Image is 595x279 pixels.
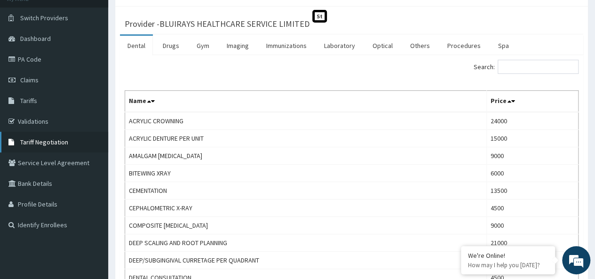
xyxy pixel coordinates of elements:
td: ACRYLIC CROWNING [125,112,487,130]
span: Switch Providers [20,14,68,22]
a: Spa [491,36,516,56]
td: COMPOSITE [MEDICAL_DATA] [125,217,487,234]
a: Dental [120,36,153,56]
label: Search: [474,60,579,74]
th: Name [125,91,487,112]
h3: Provider - BLUIRAYS HEALTHCARE SERVICE LIMITED [125,20,309,28]
td: 6000 [486,165,578,182]
a: Laboratory [317,36,363,56]
p: How may I help you today? [468,261,548,269]
td: DEEP/SUBGINGIVAL CURRETAGE PER QUADRANT [125,252,487,269]
td: BITEWING XRAY [125,165,487,182]
td: ACRYLIC DENTURE PER UNIT [125,130,487,147]
span: Claims [20,76,39,84]
a: Optical [365,36,400,56]
td: CEPHALOMETRIC X-RAY [125,199,487,217]
td: 9000 [486,217,578,234]
td: 15000 [486,130,578,147]
td: CEMENTATION [125,182,487,199]
span: Tariffs [20,96,37,105]
td: DEEP SCALING AND ROOT PLANNING [125,234,487,252]
a: Immunizations [259,36,314,56]
input: Search: [498,60,579,74]
td: 9000 [486,147,578,165]
td: 4500 [486,199,578,217]
a: Imaging [219,36,256,56]
span: Tariff Negotiation [20,138,68,146]
td: 24000 [486,112,578,130]
a: Gym [189,36,217,56]
a: Procedures [440,36,488,56]
div: We're Online! [468,251,548,260]
span: Dashboard [20,34,51,43]
td: 21000 [486,234,578,252]
th: Price [486,91,578,112]
td: AMALGAM [MEDICAL_DATA] [125,147,487,165]
span: St [312,10,327,23]
td: 13500 [486,182,578,199]
a: Others [403,36,437,56]
a: Drugs [155,36,187,56]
